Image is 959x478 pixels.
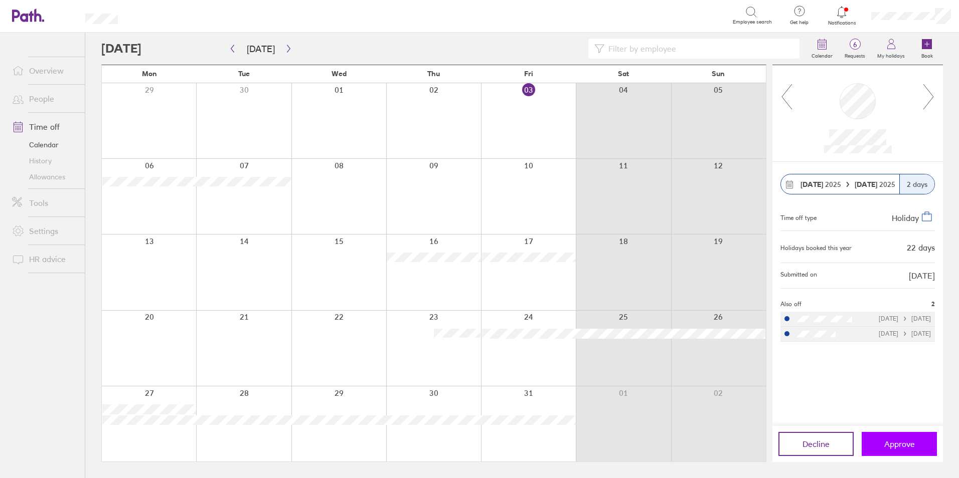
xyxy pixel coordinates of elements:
span: Sat [618,70,629,78]
button: Approve [862,432,937,456]
span: Fri [524,70,533,78]
label: My holidays [871,50,911,59]
span: Holiday [892,213,919,223]
a: Book [911,33,943,65]
span: Approve [884,439,915,448]
span: Employee search [733,19,772,25]
div: 2 days [899,174,934,194]
a: My holidays [871,33,911,65]
a: Time off [4,117,85,137]
span: Mon [142,70,157,78]
a: People [4,89,85,109]
a: Tools [4,193,85,213]
span: 2025 [855,180,895,188]
div: Holidays booked this year [780,245,852,252]
a: Overview [4,61,85,81]
button: [DATE] [239,41,283,57]
span: [DATE] [909,271,935,280]
span: Decline [803,439,830,448]
a: Allowances [4,169,85,185]
a: Calendar [4,137,85,153]
a: Calendar [806,33,839,65]
span: Also off [780,301,802,308]
span: Sun [712,70,725,78]
div: Time off type [780,210,817,222]
span: Tue [238,70,250,78]
span: Thu [427,70,440,78]
div: 22 days [907,243,935,252]
div: [DATE] [DATE] [879,315,931,322]
a: HR advice [4,249,85,269]
span: Get help [783,20,816,26]
a: Settings [4,221,85,241]
div: [DATE] [DATE] [879,330,931,337]
span: Notifications [826,20,858,26]
label: Book [915,50,939,59]
strong: [DATE] [801,180,823,189]
strong: [DATE] [855,180,879,189]
a: Notifications [826,5,858,26]
a: History [4,153,85,169]
span: 2025 [801,180,841,188]
span: 6 [839,41,871,49]
label: Calendar [806,50,839,59]
span: Submitted on [780,271,817,280]
input: Filter by employee [604,39,793,58]
span: 2 [931,301,935,308]
button: Decline [778,432,854,456]
span: Wed [332,70,347,78]
a: 6Requests [839,33,871,65]
label: Requests [839,50,871,59]
div: Search [145,11,171,20]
